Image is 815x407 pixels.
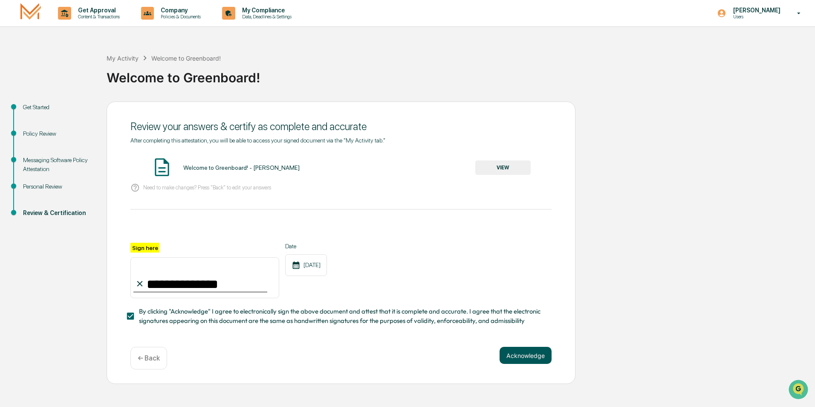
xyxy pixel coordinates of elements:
[154,14,205,20] p: Policies & Documents
[5,104,58,119] a: 🖐️Preclearance
[139,307,545,326] span: By clicking "Acknowledge" I agree to electronically sign the above document and attest that it is...
[138,354,160,362] p: ← Back
[183,164,300,171] div: Welcome to Greenboard! - [PERSON_NAME]
[9,65,24,81] img: 1746055101610-c473b297-6a78-478c-a979-82029cc54cd1
[145,68,155,78] button: Start new chat
[107,55,139,62] div: My Activity
[20,3,41,23] img: logo
[71,14,124,20] p: Content & Transactions
[151,157,173,178] img: Document Icon
[9,18,155,32] p: How can we help?
[130,120,552,133] div: Review your answers & certify as complete and accurate
[23,103,93,112] div: Get Started
[23,156,93,174] div: Messaging Software Policy Attestation
[9,125,15,131] div: 🔎
[5,120,57,136] a: 🔎Data Lookup
[9,108,15,115] div: 🖐️
[60,144,103,151] a: Powered byPylon
[143,184,271,191] p: Need to make changes? Press "Back" to edit your answers
[154,7,205,14] p: Company
[17,124,54,132] span: Data Lookup
[23,209,93,218] div: Review & Certification
[151,55,221,62] div: Welcome to Greenboard!
[726,7,785,14] p: [PERSON_NAME]
[23,129,93,138] div: Policy Review
[788,379,811,402] iframe: Open customer support
[85,145,103,151] span: Pylon
[130,243,159,253] label: Sign here
[285,254,327,276] div: [DATE]
[130,137,385,144] span: After completing this attestation, you will be able to access your signed document via the "My Ac...
[29,65,140,74] div: Start new chat
[235,14,296,20] p: Data, Deadlines & Settings
[17,108,55,116] span: Preclearance
[726,14,785,20] p: Users
[70,108,106,116] span: Attestations
[23,182,93,191] div: Personal Review
[62,108,69,115] div: 🗄️
[58,104,109,119] a: 🗄️Attestations
[107,63,811,85] div: Welcome to Greenboard!
[235,7,296,14] p: My Compliance
[29,74,108,81] div: We're available if you need us!
[285,243,327,250] label: Date
[71,7,124,14] p: Get Approval
[475,160,531,175] button: VIEW
[500,347,552,364] button: Acknowledge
